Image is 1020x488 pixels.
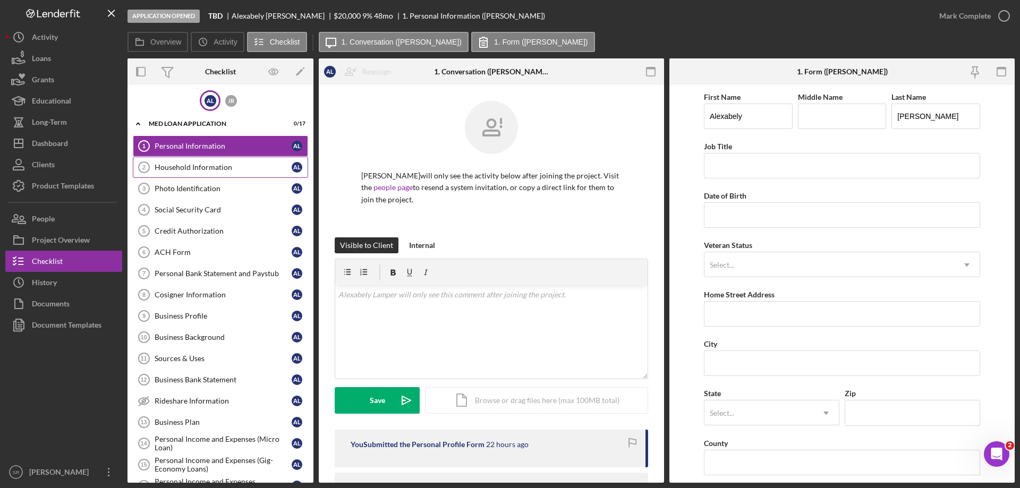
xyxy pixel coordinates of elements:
tspan: 1 [142,143,146,149]
div: Personal Income and Expenses (Gig-Economy Loans) [155,456,292,473]
div: A L [292,417,302,427]
label: City [704,339,717,348]
button: Product Templates [5,175,122,196]
label: 1. Conversation ([PERSON_NAME]) [342,38,462,46]
label: Zip [845,389,856,398]
div: Personal Income and Expenses (Micro Loan) [155,435,292,452]
div: People [32,208,55,232]
span: 😞 [147,367,163,389]
div: Sources & Uses [155,354,292,363]
a: Loans [5,48,122,69]
button: History [5,272,122,293]
div: A L [292,353,302,364]
a: Activity [5,27,122,48]
div: Household Information [155,163,292,172]
button: 1. Form ([PERSON_NAME]) [471,32,595,52]
button: go back [7,4,27,24]
a: 11Sources & UsesAL [133,348,308,369]
div: 1. Personal Information ([PERSON_NAME]) [402,12,545,20]
a: Grants [5,69,122,90]
div: Photo Identification [155,184,292,193]
div: Close [339,4,359,23]
div: Personal Bank Statement and Paystub [155,269,292,278]
a: Dashboard [5,133,122,154]
tspan: 10 [140,334,147,340]
button: 1. Conversation ([PERSON_NAME]) [319,32,469,52]
div: 1. Conversation ([PERSON_NAME]) [434,67,549,76]
span: disappointed reaction [141,367,169,389]
span: neutral face reaction [169,367,197,389]
div: Business Bank Statement [155,375,292,384]
div: Social Security Card [155,206,292,214]
div: Did this answer your question? [13,357,353,369]
button: SR[PERSON_NAME] [5,461,122,483]
div: Product Templates [32,175,94,199]
div: A L [205,95,216,107]
div: A L [292,459,302,470]
button: Long-Term [5,112,122,133]
button: Clients [5,154,122,175]
div: A L [324,66,336,78]
div: Rideshare Information [155,397,292,405]
div: History [32,272,57,296]
tspan: 2 [142,164,146,170]
button: Educational [5,90,122,112]
label: 1. Form ([PERSON_NAME]) [494,38,588,46]
span: 😐 [175,367,190,389]
b: TBD [208,12,223,20]
div: A L [292,311,302,321]
a: Rideshare InformationAL [133,390,308,412]
button: Document Templates [5,314,122,336]
tspan: 6 [142,249,146,255]
div: Educational [32,90,71,114]
div: A L [292,438,302,449]
label: Home Street Address [704,290,775,299]
a: 9Business ProfileAL [133,305,308,327]
label: Checklist [270,38,300,46]
div: You Submitted the Personal Profile Form [351,440,484,449]
div: Mark Complete [939,5,991,27]
button: Project Overview [5,229,122,251]
label: Middle Name [798,92,843,101]
a: 10Business BackgroundAL [133,327,308,348]
div: Checklist [205,67,236,76]
div: Visible to Client [340,237,393,253]
div: 0 / 17 [286,121,305,127]
div: Loans [32,48,51,72]
label: County [704,439,728,448]
div: A L [292,289,302,300]
div: A L [292,204,302,215]
div: Credit Authorization [155,227,292,235]
div: Business Plan [155,418,292,426]
div: A L [292,247,302,258]
button: Documents [5,293,122,314]
div: 48 mo [374,12,393,20]
div: A L [292,162,302,173]
a: 6ACH FormAL [133,242,308,263]
a: 4Social Security CardAL [133,199,308,220]
div: Dashboard [32,133,68,157]
div: Personal Information [155,142,292,150]
div: 1. Form ([PERSON_NAME]) [797,67,888,76]
tspan: 8 [142,292,146,298]
time: 2025-10-13 19:25 [486,440,529,449]
button: Mark Complete [929,5,1015,27]
tspan: 14 [140,440,147,447]
a: 13Business PlanAL [133,412,308,433]
div: Document Templates [32,314,101,338]
div: MED Loan Application [149,121,279,127]
div: Activity [32,27,58,50]
tspan: 15 [140,461,147,468]
a: 12Business Bank StatementAL [133,369,308,390]
div: A L [292,183,302,194]
span: 2 [1006,441,1014,450]
button: Collapse window [319,4,339,24]
tspan: 5 [142,228,146,234]
div: Project Overview [32,229,90,253]
div: Checklist [32,251,63,275]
